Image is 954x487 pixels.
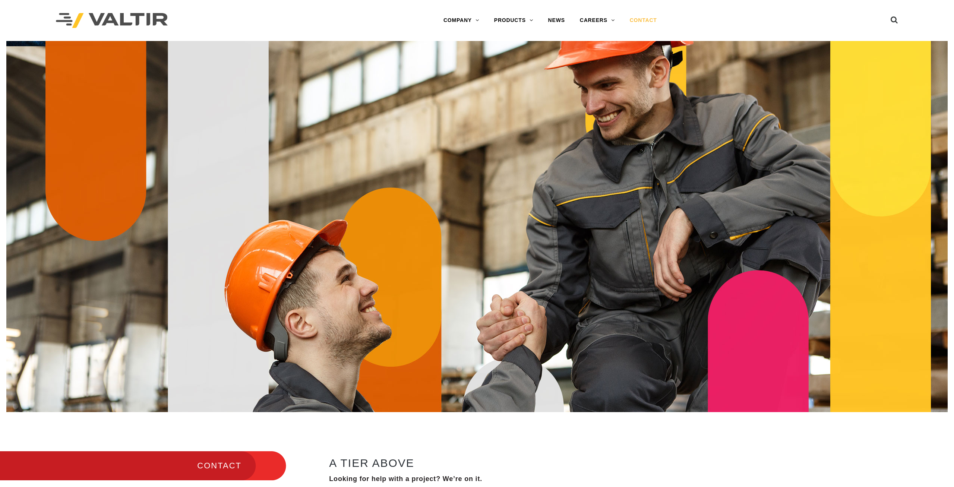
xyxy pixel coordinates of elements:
[329,457,934,469] h2: A TIER ABOVE
[622,13,664,28] a: CONTACT
[56,13,168,28] img: Valtir
[6,41,948,412] img: Contact_1
[487,13,541,28] a: PRODUCTS
[329,475,482,483] strong: Looking for help with a project? We’re on it.
[436,13,487,28] a: COMPANY
[541,13,572,28] a: NEWS
[572,13,622,28] a: CAREERS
